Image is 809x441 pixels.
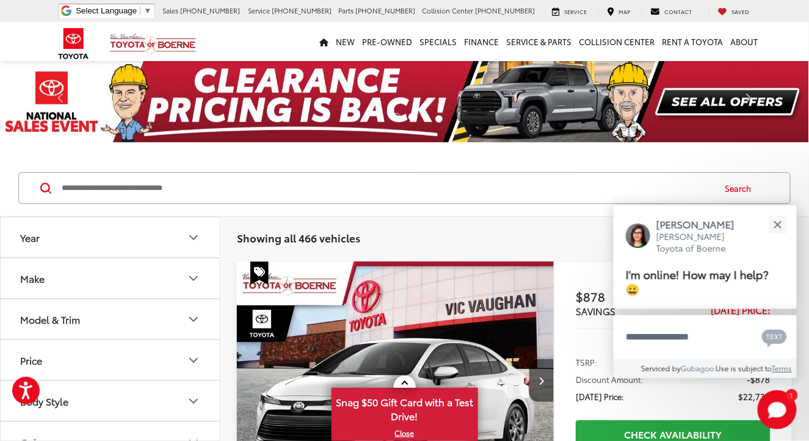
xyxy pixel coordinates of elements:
[709,7,759,16] a: My Saved Vehicles
[60,173,714,203] input: Search by Make, Model, or Keyword
[764,211,791,238] button: Close
[186,312,201,327] div: Model & Trim
[529,359,554,402] button: Next image
[461,22,503,61] a: Finance
[1,258,220,298] button: MakeMake
[739,390,771,403] span: $22,732
[20,313,80,325] div: Model & Trim
[20,354,42,366] div: Price
[626,266,769,297] span: I'm online! How may I help? 😀
[186,271,201,286] div: Make
[51,24,96,64] img: Toyota
[143,6,151,15] span: ▼
[747,373,771,385] span: -$878
[576,304,615,318] span: SAVINGS
[576,356,597,368] span: TSRP:
[339,5,354,15] span: Parts
[186,353,201,368] div: Price
[359,22,416,61] a: Pre-Owned
[181,5,241,15] span: [PHONE_NUMBER]
[772,363,793,373] a: Terms
[250,261,269,285] span: Special
[576,22,659,61] a: Collision Center
[576,287,673,305] span: $878
[1,340,220,380] button: PricePrice
[333,389,477,426] span: Snag $50 Gift Card with a Test Drive!
[163,5,179,15] span: Sales
[642,363,681,373] span: Serviced by
[543,7,597,16] a: Service
[758,390,797,429] button: Toggle Chat Window
[333,22,359,61] a: New
[732,7,750,15] span: Saved
[758,390,797,429] svg: Start Chat
[76,6,151,15] a: Select Language​
[565,7,587,15] span: Service
[423,5,474,15] span: Collision Center
[790,392,793,398] span: 1
[614,315,797,359] textarea: Type your message
[237,230,360,245] span: Showing all 466 vehicles
[1,217,220,257] button: YearYear
[186,230,201,245] div: Year
[619,7,631,15] span: Map
[356,5,416,15] span: [PHONE_NUMBER]
[656,217,747,231] p: [PERSON_NAME]
[109,33,197,54] img: Vic Vaughan Toyota of Boerne
[762,328,787,348] svg: Text
[665,7,692,15] span: Contact
[614,205,797,378] div: Close[PERSON_NAME][PERSON_NAME] Toyota of BoerneI'm online! How may I help? 😀Type your messageCha...
[598,7,640,16] a: Map
[681,363,716,373] a: Gubagoo.
[576,373,644,385] span: Discount Amount:
[416,22,461,61] a: Specials
[642,7,702,16] a: Contact
[758,323,791,351] button: Chat with SMS
[503,22,576,61] a: Service & Parts: Opens in a new tab
[576,390,625,403] span: [DATE] Price:
[20,272,45,284] div: Make
[76,6,137,15] span: Select Language
[316,22,333,61] a: Home
[656,231,747,255] p: [PERSON_NAME] Toyota of Boerne
[727,22,762,61] a: About
[1,381,220,421] button: Body StyleBody Style
[272,5,332,15] span: [PHONE_NUMBER]
[186,394,201,409] div: Body Style
[476,5,535,15] span: [PHONE_NUMBER]
[1,299,220,339] button: Model & TrimModel & Trim
[20,395,68,407] div: Body Style
[20,231,40,243] div: Year
[716,363,772,373] span: Use is subject to
[659,22,727,61] a: Rent a Toyota
[249,5,270,15] span: Service
[714,173,769,203] button: Search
